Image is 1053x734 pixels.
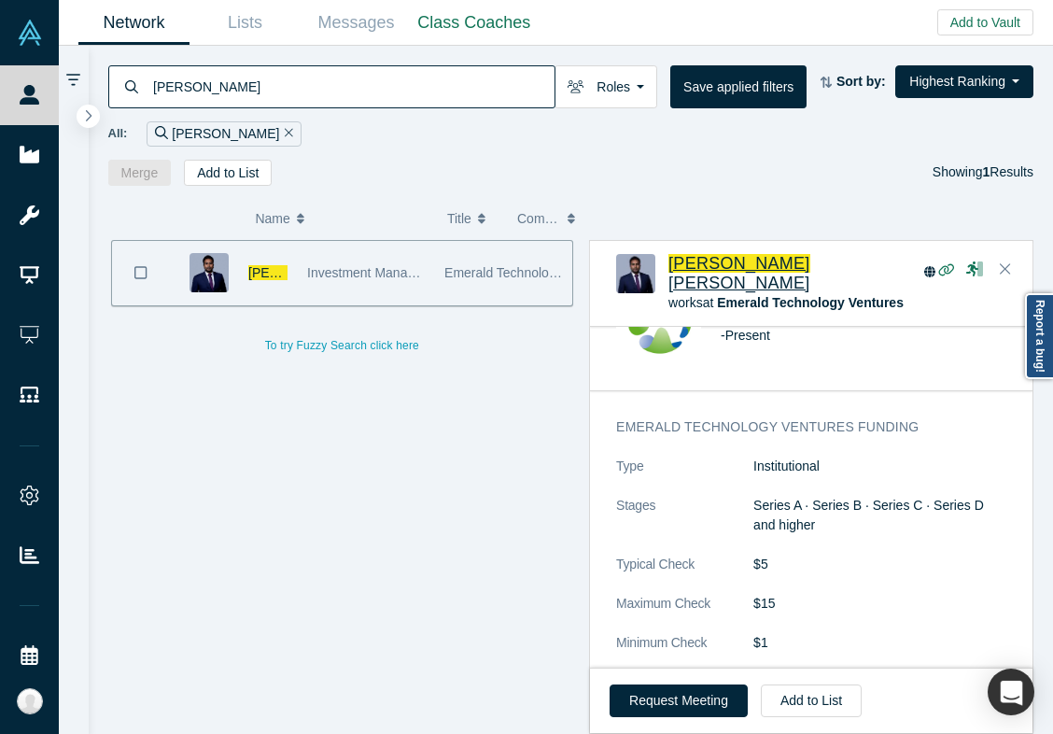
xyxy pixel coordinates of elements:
[255,199,428,238] button: Name
[668,274,810,292] span: [PERSON_NAME]
[447,199,471,238] span: Title
[1025,293,1053,379] a: Report a bug!
[983,164,990,179] strong: 1
[248,265,356,280] span: [PERSON_NAME]
[616,457,753,496] dt: Type
[610,685,748,717] button: Request Meeting
[255,199,289,238] span: Name
[753,496,1006,535] dd: Series A · Series B · Series C · Series D and higher
[668,295,904,310] span: works at
[444,265,618,280] span: Emerald Technology Ventures
[307,265,618,280] span: Investment Manager at Emerald Technology Ventures
[753,555,1006,574] dd: $5
[616,254,655,293] img: Anvesh Madabushi's Profile Image
[279,123,293,145] button: Remove Filter
[412,1,537,45] a: Class Coaches
[668,254,810,292] a: [PERSON_NAME][PERSON_NAME]
[753,594,1006,614] dd: $15
[670,65,807,108] button: Save applied filters
[761,685,862,717] button: Add to List
[616,555,753,594] dt: Typical Check
[190,1,301,45] a: Lists
[108,124,128,143] span: All:
[933,160,1033,186] div: Showing
[252,333,432,358] button: To try Fuzzy Search click here
[555,65,657,108] button: Roles
[78,1,190,45] a: Network
[753,633,1006,653] dd: $1
[616,633,753,672] dt: Minimum Check
[616,496,753,555] dt: Stages
[301,1,412,45] a: Messages
[248,265,463,280] a: [PERSON_NAME]
[991,255,1019,285] button: Close
[517,199,561,238] span: Company
[836,74,886,89] strong: Sort by:
[147,121,302,147] div: [PERSON_NAME]
[616,594,753,633] dt: Maximum Check
[983,164,1033,179] span: Results
[753,457,1006,476] dd: Institutional
[668,254,810,273] span: [PERSON_NAME]
[190,253,229,292] img: Anvesh Madabushi's Profile Image
[517,199,568,238] button: Company
[108,160,172,186] button: Merge
[717,295,904,310] a: Emerald Technology Ventures
[895,65,1033,98] button: Highest Ranking
[184,160,272,186] button: Add to List
[112,241,170,305] button: Bookmark
[17,20,43,46] img: Alchemist Vault Logo
[721,326,1006,346] div: - Present
[151,64,555,108] input: Search by name, title, company, summary, expertise, investment criteria or topics of focus
[937,9,1033,35] button: Add to Vault
[616,417,980,437] h3: Emerald Technology Ventures funding
[447,199,498,238] button: Title
[17,688,43,714] img: Katinka Harsányi's Account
